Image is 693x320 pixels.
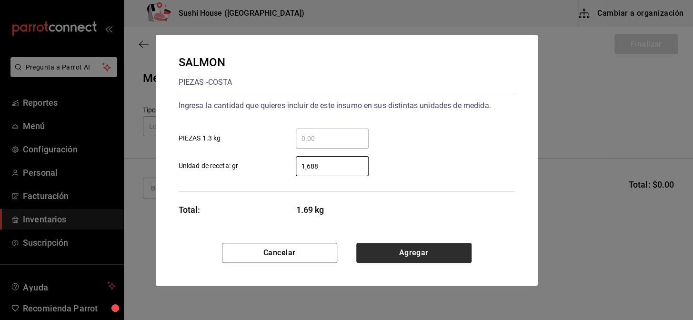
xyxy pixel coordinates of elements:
span: PIEZAS 1.3 kg [179,133,221,143]
input: PIEZAS 1.3 kg [296,133,369,144]
button: Agregar [356,243,472,263]
input: Unidad de receta: gr [296,160,369,172]
span: Unidad de receta: gr [179,161,239,171]
div: SALMON [179,54,232,71]
span: 1.69 kg [296,203,369,216]
div: Total: [179,203,201,216]
div: Ingresa la cantidad que quieres incluir de este insumo en sus distintas unidades de medida. [179,98,515,113]
button: Cancelar [222,243,337,263]
div: PIEZAS - COSTA [179,75,232,90]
